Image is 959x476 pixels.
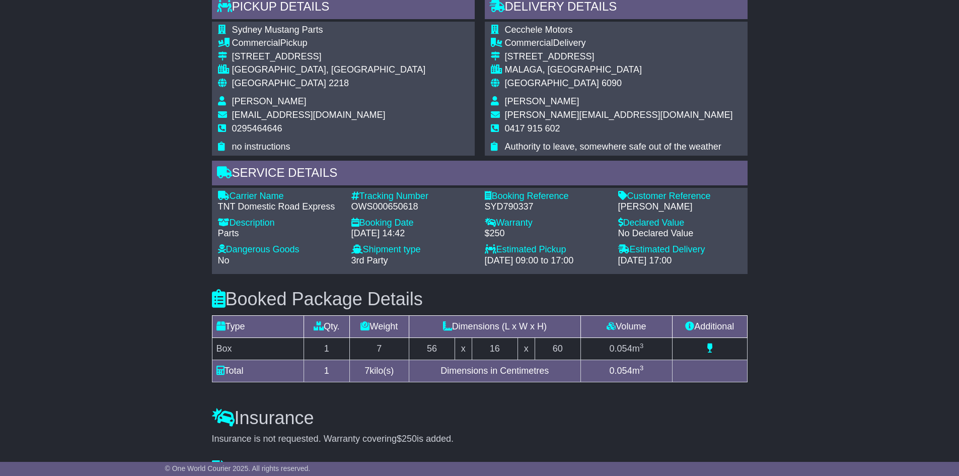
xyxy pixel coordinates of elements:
div: Parts [218,228,341,239]
td: Additional [672,315,747,337]
span: Sydney Mustang Parts [232,25,323,35]
div: MALAGA, [GEOGRAPHIC_DATA] [505,64,733,76]
div: Warranty [485,218,608,229]
td: 60 [535,337,580,360]
span: Authority to leave, somewhere safe out of the weather [505,142,721,152]
td: 1 [304,337,349,360]
div: Customer Reference [618,191,742,202]
div: No Declared Value [618,228,742,239]
span: Commercial [505,38,553,48]
td: 56 [409,337,455,360]
div: Description [218,218,341,229]
td: m [580,337,672,360]
span: [PERSON_NAME] [505,96,579,106]
span: 0417 915 602 [505,123,560,133]
td: m [580,360,672,382]
h3: Booked Package Details [212,289,748,309]
span: $250 [397,434,417,444]
td: 7 [349,337,409,360]
td: Box [212,337,304,360]
span: 7 [364,366,370,376]
td: x [455,337,472,360]
div: $250 [485,228,608,239]
div: [STREET_ADDRESS] [232,51,426,62]
td: Total [212,360,304,382]
div: Estimated Pickup [485,244,608,255]
td: 16 [472,337,518,360]
span: [EMAIL_ADDRESS][DOMAIN_NAME] [232,110,386,120]
div: Booking Date [351,218,475,229]
sup: 3 [640,342,644,350]
span: 2218 [329,78,349,88]
div: [DATE] 17:00 [618,255,742,266]
td: Qty. [304,315,349,337]
div: [DATE] 14:42 [351,228,475,239]
div: Booking Reference [485,191,608,202]
div: Service Details [212,161,748,188]
span: 0.054 [610,366,632,376]
div: Estimated Delivery [618,244,742,255]
td: x [518,337,535,360]
sup: 3 [640,364,644,372]
td: Volume [580,315,672,337]
div: Shipment type [351,244,475,255]
div: [PERSON_NAME] [618,201,742,213]
td: Weight [349,315,409,337]
span: No [218,255,230,265]
span: 3rd Party [351,255,388,265]
div: Carrier Name [218,191,341,202]
div: [DATE] 09:00 to 17:00 [485,255,608,266]
span: © One World Courier 2025. All rights reserved. [165,464,311,472]
td: Dimensions in Centimetres [409,360,580,382]
div: Insurance is not requested. Warranty covering is added. [212,434,748,445]
div: Delivery [505,38,733,49]
span: 6090 [602,78,622,88]
div: Declared Value [618,218,742,229]
div: SYD790337 [485,201,608,213]
span: Cecchele Motors [505,25,573,35]
div: [STREET_ADDRESS] [505,51,733,62]
span: [GEOGRAPHIC_DATA] [505,78,599,88]
div: TNT Domestic Road Express [218,201,341,213]
div: [GEOGRAPHIC_DATA], [GEOGRAPHIC_DATA] [232,64,426,76]
span: 0295464646 [232,123,282,133]
span: [GEOGRAPHIC_DATA] [232,78,326,88]
div: Dangerous Goods [218,244,341,255]
td: 1 [304,360,349,382]
td: Dimensions (L x W x H) [409,315,580,337]
h3: Insurance [212,408,748,428]
span: 0.054 [610,344,632,354]
span: no instructions [232,142,290,152]
td: kilo(s) [349,360,409,382]
div: OWS000650618 [351,201,475,213]
span: [PERSON_NAME] [232,96,307,106]
div: Pickup [232,38,426,49]
span: [PERSON_NAME][EMAIL_ADDRESS][DOMAIN_NAME] [505,110,733,120]
td: Type [212,315,304,337]
span: Commercial [232,38,280,48]
div: Tracking Number [351,191,475,202]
